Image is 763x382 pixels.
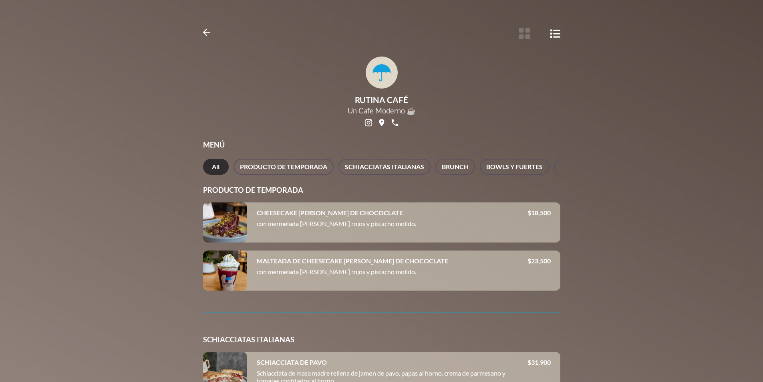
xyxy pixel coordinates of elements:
p: Un Cafe Moderno ☕ [348,106,416,115]
span: BRUNCH [442,161,469,172]
p: $ 31,900 [527,358,551,366]
button: PRODUCTO DE TEMPORADA [234,159,334,175]
a: social-link-GOOGLE_LOCATION [376,117,387,128]
p: $ 23,500 [527,257,551,265]
h4: SCHIACCIATA DE PAVO [257,358,327,366]
button: Back to Profile [200,26,213,39]
h2: MENÚ [203,140,560,149]
h3: PRODUCTO DE TEMPORADA [203,186,560,194]
button: SCHIACCIATAS ITALIANAS [338,159,431,175]
span: All [209,161,222,172]
button: REPOSTERIA (VIENNOISERIE) [554,159,654,175]
span: SCHIACCIATAS ITALIANAS [345,161,424,172]
a: social-link-INSTAGRAM [363,117,374,128]
h3: SCHIACCIATAS ITALIANAS [203,335,560,344]
button: BRUNCH [435,159,475,175]
p: con mermelada [PERSON_NAME] rojos y pistacho molido. [257,268,527,279]
span: PRODUCTO DE TEMPORADA [240,161,327,172]
button: BOWLS Y FUERTES [480,159,549,175]
span: BOWLS Y FUERTES [486,161,543,172]
p: $ 18,500 [527,209,551,216]
h4: MALTEADA DE CHEESECAKE [PERSON_NAME] DE CHOCOCLATE [257,257,448,265]
button: All [203,159,229,175]
a: social-link-PHONE [389,117,401,128]
h4: CHEESECAKE [PERSON_NAME] DE CHOCOCLATE [257,209,403,216]
h1: RUTINA CAFÉ [348,95,416,105]
button: Botón de vista de cuadrícula [517,26,532,41]
button: Botón de vista de lista [549,26,562,41]
p: con mermelada [PERSON_NAME] rojos y pistacho molido. [257,220,527,230]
